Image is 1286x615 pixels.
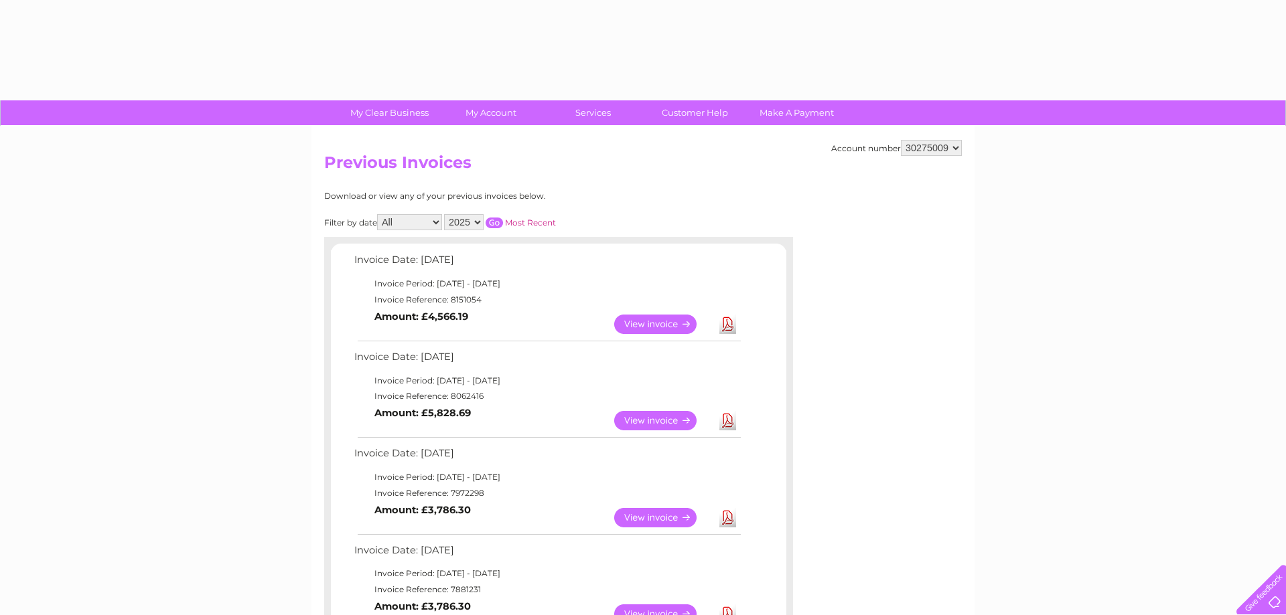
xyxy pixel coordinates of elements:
[614,508,713,527] a: View
[614,315,713,334] a: View
[614,411,713,430] a: View
[719,315,736,334] a: Download
[505,217,556,228] a: Most Recent
[351,582,743,598] td: Invoice Reference: 7881231
[324,153,962,179] h2: Previous Invoices
[351,388,743,404] td: Invoice Reference: 8062416
[351,276,743,292] td: Invoice Period: [DATE] - [DATE]
[538,100,648,125] a: Services
[719,411,736,430] a: Download
[351,292,743,308] td: Invoice Reference: 8151054
[374,311,468,323] b: Amount: £4,566.19
[374,600,471,612] b: Amount: £3,786.30
[719,508,736,527] a: Download
[640,100,750,125] a: Customer Help
[324,214,676,230] div: Filter by date
[374,407,471,419] b: Amount: £5,828.69
[436,100,547,125] a: My Account
[374,504,471,516] b: Amount: £3,786.30
[324,191,676,201] div: Download or view any of your previous invoices below.
[351,541,743,566] td: Invoice Date: [DATE]
[741,100,852,125] a: Make A Payment
[351,485,743,501] td: Invoice Reference: 7972298
[351,565,743,582] td: Invoice Period: [DATE] - [DATE]
[351,348,743,373] td: Invoice Date: [DATE]
[831,140,962,156] div: Account number
[334,100,445,125] a: My Clear Business
[351,251,743,276] td: Invoice Date: [DATE]
[351,373,743,389] td: Invoice Period: [DATE] - [DATE]
[351,444,743,469] td: Invoice Date: [DATE]
[351,469,743,485] td: Invoice Period: [DATE] - [DATE]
